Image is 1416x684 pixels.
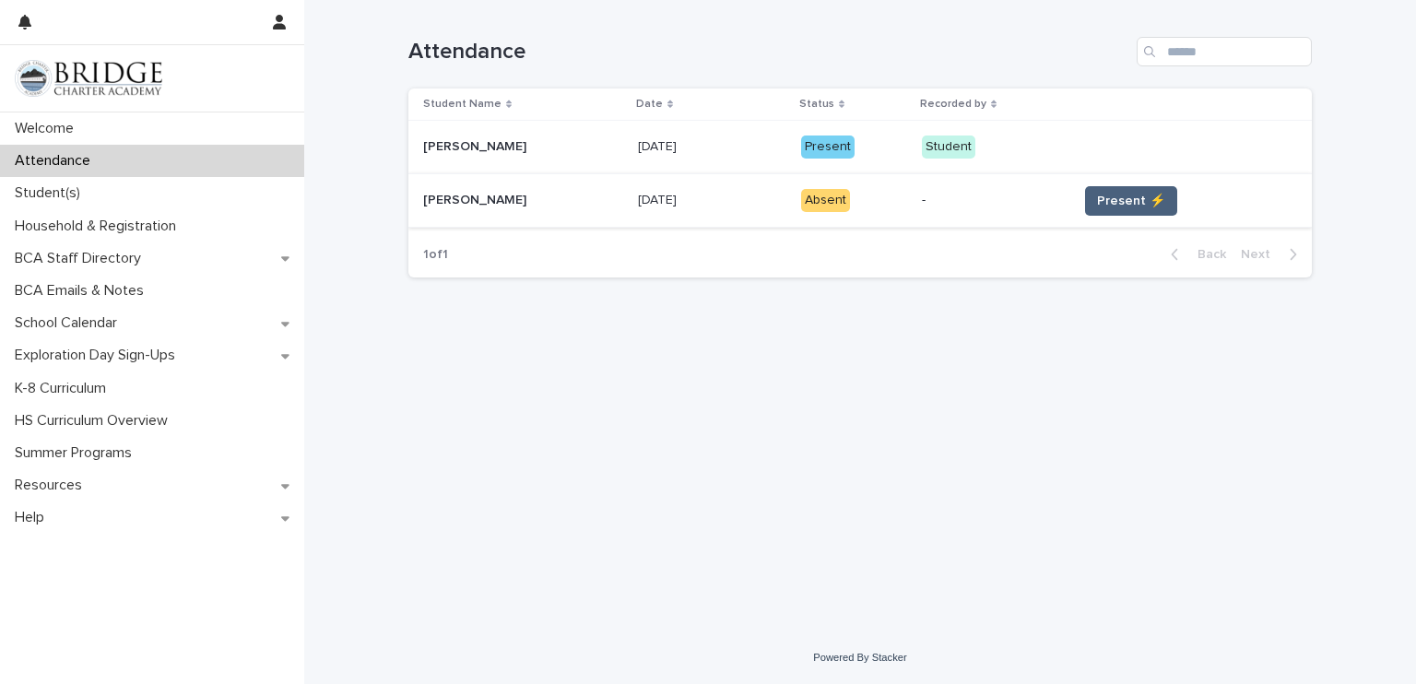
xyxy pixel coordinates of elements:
[7,250,156,267] p: BCA Staff Directory
[801,189,850,212] div: Absent
[1137,37,1312,66] input: Search
[799,94,834,114] p: Status
[1241,248,1281,261] span: Next
[638,136,680,155] p: [DATE]
[408,121,1312,174] tr: [PERSON_NAME][PERSON_NAME] [DATE][DATE] PresentStudent
[1156,246,1233,263] button: Back
[423,136,530,155] p: [PERSON_NAME]
[7,380,121,397] p: K-8 Curriculum
[636,94,663,114] p: Date
[1233,246,1312,263] button: Next
[813,652,906,663] a: Powered By Stacker
[1186,248,1226,261] span: Back
[408,39,1129,65] h1: Attendance
[638,189,680,208] p: [DATE]
[7,184,95,202] p: Student(s)
[7,120,88,137] p: Welcome
[7,282,159,300] p: BCA Emails & Notes
[1085,186,1177,216] button: Present ⚡
[7,412,183,430] p: HS Curriculum Overview
[1097,192,1165,210] span: Present ⚡
[423,189,530,208] p: [PERSON_NAME]
[922,136,975,159] div: Student
[423,94,501,114] p: Student Name
[7,477,97,494] p: Resources
[7,314,132,332] p: School Calendar
[408,174,1312,228] tr: [PERSON_NAME][PERSON_NAME] [DATE][DATE] Absent-Present ⚡
[7,152,105,170] p: Attendance
[7,444,147,462] p: Summer Programs
[408,232,463,277] p: 1 of 1
[7,509,59,526] p: Help
[922,193,1063,208] p: -
[7,347,190,364] p: Exploration Day Sign-Ups
[7,218,191,235] p: Household & Registration
[801,136,855,159] div: Present
[920,94,986,114] p: Recorded by
[15,60,162,97] img: V1C1m3IdTEidaUdm9Hs0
